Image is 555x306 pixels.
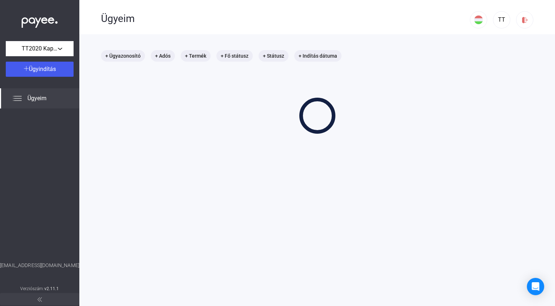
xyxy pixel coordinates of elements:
[44,286,59,291] strong: v2.11.1
[259,50,288,62] mat-chip: + Státusz
[470,11,487,28] button: HU
[521,16,529,24] img: logout-red
[101,13,470,25] div: Ügyeim
[29,66,56,72] span: Ügyindítás
[151,50,175,62] mat-chip: + Adós
[13,94,22,103] img: list.svg
[516,11,533,28] button: logout-red
[181,50,211,62] mat-chip: + Termék
[216,50,253,62] mat-chip: + Fő státusz
[24,66,29,71] img: plus-white.svg
[493,11,510,28] button: TT
[22,44,58,53] span: TT2020 Kapu Kft.
[6,62,74,77] button: Ügyindítás
[474,15,483,24] img: HU
[6,41,74,56] button: TT2020 Kapu Kft.
[22,13,58,28] img: white-payee-white-dot.svg
[495,15,508,24] div: TT
[38,297,42,302] img: arrow-double-left-grey.svg
[527,278,544,295] div: Open Intercom Messenger
[27,94,47,103] span: Ügyeim
[101,50,145,62] mat-chip: + Ügyazonosító
[294,50,342,62] mat-chip: + Indítás dátuma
